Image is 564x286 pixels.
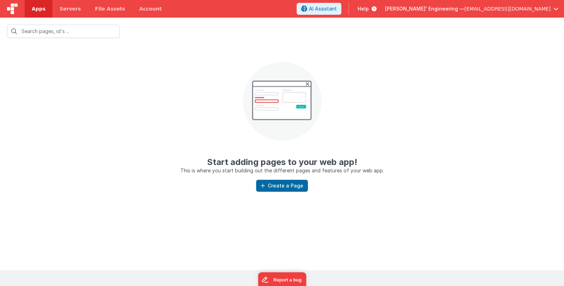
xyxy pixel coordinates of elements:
span: Servers [60,5,81,12]
input: Search pages, id's ... [7,25,120,38]
button: [PERSON_NAME]' Engineering — [EMAIL_ADDRESS][DOMAIN_NAME] [385,5,558,12]
span: File Assets [95,5,125,12]
button: AI Assistant [297,3,341,15]
span: Apps [32,5,45,12]
span: Help [358,5,369,12]
span: [EMAIL_ADDRESS][DOMAIN_NAME] [464,5,551,12]
button: Create a Page [256,180,308,192]
span: [PERSON_NAME]' Engineering — [385,5,464,12]
strong: Start adding pages to your web app! [207,157,357,167]
span: AI Assistant [309,5,337,12]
